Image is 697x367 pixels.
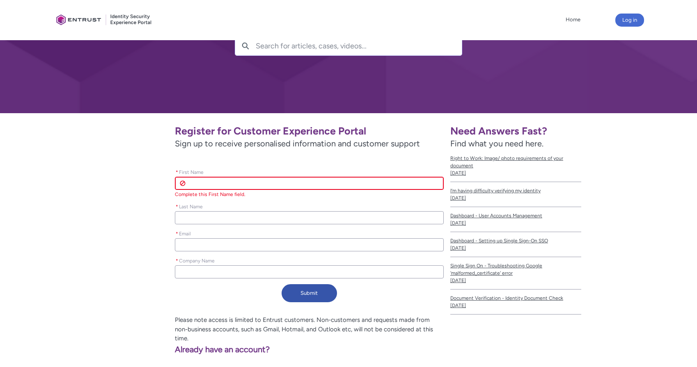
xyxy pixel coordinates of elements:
lightning-formatted-date-time: [DATE] [450,170,466,176]
span: I’m having difficulty verifying my identity [450,187,581,194]
a: I’m having difficulty verifying my identity[DATE] [450,182,581,207]
abbr: required [176,169,178,175]
a: Dashboard - User Accounts Management[DATE] [450,207,581,232]
div: Complete this First Name field. [175,191,444,198]
abbr: required [176,258,178,264]
span: Right to Work: Image/ photo requirements of your document [450,155,581,169]
button: Submit [282,284,337,302]
label: Last Name [175,201,206,210]
lightning-formatted-date-time: [DATE] [450,303,466,308]
a: Already have an account? [60,344,270,354]
h1: Need Answers Fast? [450,125,581,137]
a: Document Verification - Identity Document Check[DATE] [450,289,581,315]
a: Home [564,14,582,26]
span: Dashboard - User Accounts Management [450,212,581,219]
span: Document Verification - Identity Document Check [450,294,581,302]
h1: Register for Customer Experience Portal [175,125,444,137]
label: Company Name [175,255,218,264]
lightning-formatted-date-time: [DATE] [450,220,466,226]
lightning-formatted-date-time: [DATE] [450,245,466,251]
p: Please note access is limited to Entrust customers. Non-customers and requests made from non-busi... [60,315,444,343]
input: Search for articles, cases, videos... [256,36,462,55]
button: Log in [615,14,644,27]
lightning-formatted-date-time: [DATE] [450,195,466,201]
a: Dashboard - Setting up Single Sign-On SSO[DATE] [450,232,581,257]
button: Search [235,36,256,55]
a: Single Sign On - Troubleshooting Google 'malformed_certificate' error[DATE] [450,257,581,289]
span: Single Sign On - Troubleshooting Google 'malformed_certificate' error [450,262,581,277]
a: Right to Work: Image/ photo requirements of your document[DATE] [450,150,581,182]
abbr: required [176,204,178,210]
label: First Name [175,167,207,176]
lightning-formatted-date-time: [DATE] [450,278,466,283]
span: Sign up to receive personalised information and customer support [175,137,444,150]
label: Email [175,228,194,237]
abbr: required [176,231,178,237]
span: Dashboard - Setting up Single Sign-On SSO [450,237,581,244]
span: Find what you need here. [450,139,543,148]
